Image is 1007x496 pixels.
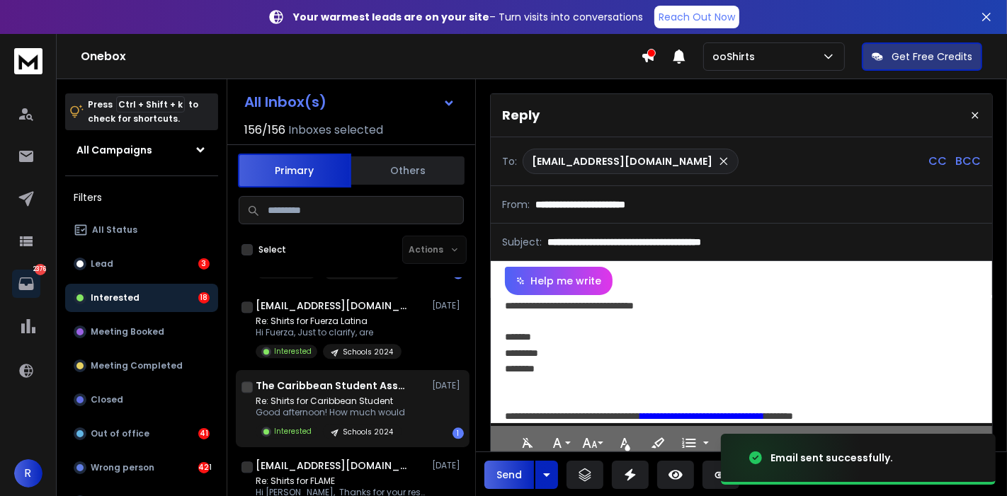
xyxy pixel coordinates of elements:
[65,250,218,278] button: Lead3
[502,235,542,249] p: Subject:
[274,346,312,357] p: Interested
[65,386,218,414] button: Closed
[256,379,411,393] h1: The Caribbean Student Association at [GEOGRAPHIC_DATA]
[659,10,735,24] p: Reach Out Now
[12,270,40,298] a: 2376
[88,98,198,126] p: Press to check for shortcuts.
[198,462,210,473] div: 421
[862,42,982,71] button: Get Free Credits
[288,122,383,139] h3: Inboxes selected
[293,10,489,24] strong: Your warmest leads are on your site
[955,153,981,170] p: BCC
[116,96,185,113] span: Ctrl + Shift + k
[256,407,405,418] p: Good afternoon! How much would
[238,154,351,188] button: Primary
[712,50,761,64] p: ooShirts
[91,394,123,405] p: Closed
[258,244,286,255] label: Select
[256,327,402,338] p: Hi Fuerza, Just to clarify, are
[14,48,42,74] img: logo
[65,352,218,380] button: Meeting Completed
[91,462,154,473] p: Wrong person
[91,326,164,338] p: Meeting Booked
[654,6,739,28] a: Reach Out Now
[505,267,613,295] button: Help me write
[432,380,464,391] p: [DATE]
[432,460,464,471] p: [DATE]
[453,427,464,439] div: 1
[76,143,152,157] h1: All Campaigns
[343,427,393,437] p: Schools 2024
[928,153,947,170] p: CC
[532,154,712,168] p: [EMAIL_ADDRESS][DOMAIN_NAME]
[65,216,218,244] button: All Status
[579,429,606,457] button: Font Size
[432,300,464,311] p: [DATE]
[233,88,467,116] button: All Inbox(s)
[244,95,326,109] h1: All Inbox(s)
[502,105,540,125] p: Reply
[65,420,218,448] button: Out of office41
[244,122,285,139] span: 156 / 156
[351,155,465,186] button: Others
[14,459,42,488] button: R
[502,154,517,168] p: To:
[256,475,426,487] p: Re: Shirts for FLAME
[256,299,411,313] h1: [EMAIL_ADDRESS][DOMAIN_NAME]
[293,10,643,24] p: – Turn visits into conversations
[770,451,893,465] div: Email sent successfully.
[274,426,312,437] p: Interested
[91,428,149,439] p: Out of office
[198,292,210,304] div: 18
[65,454,218,482] button: Wrong person421
[198,428,210,439] div: 41
[256,458,411,473] h1: [EMAIL_ADDRESS][DOMAIN_NAME]
[65,188,218,207] h3: Filters
[65,318,218,346] button: Meeting Booked
[65,284,218,312] button: Interested18
[91,360,183,371] p: Meeting Completed
[502,197,530,212] p: From:
[198,258,210,270] div: 3
[343,347,393,357] p: Schools 2024
[92,224,137,236] p: All Status
[81,48,641,65] h1: Onebox
[35,264,46,275] p: 2376
[256,396,405,407] p: Re: Shirts for Caribbean Student
[547,429,574,457] button: Font Family
[91,292,140,304] p: Interested
[65,136,218,164] button: All Campaigns
[91,258,113,270] p: Lead
[256,316,402,327] p: Re: Shirts for Fuerza Latina
[892,50,972,64] p: Get Free Credits
[484,461,534,489] button: Send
